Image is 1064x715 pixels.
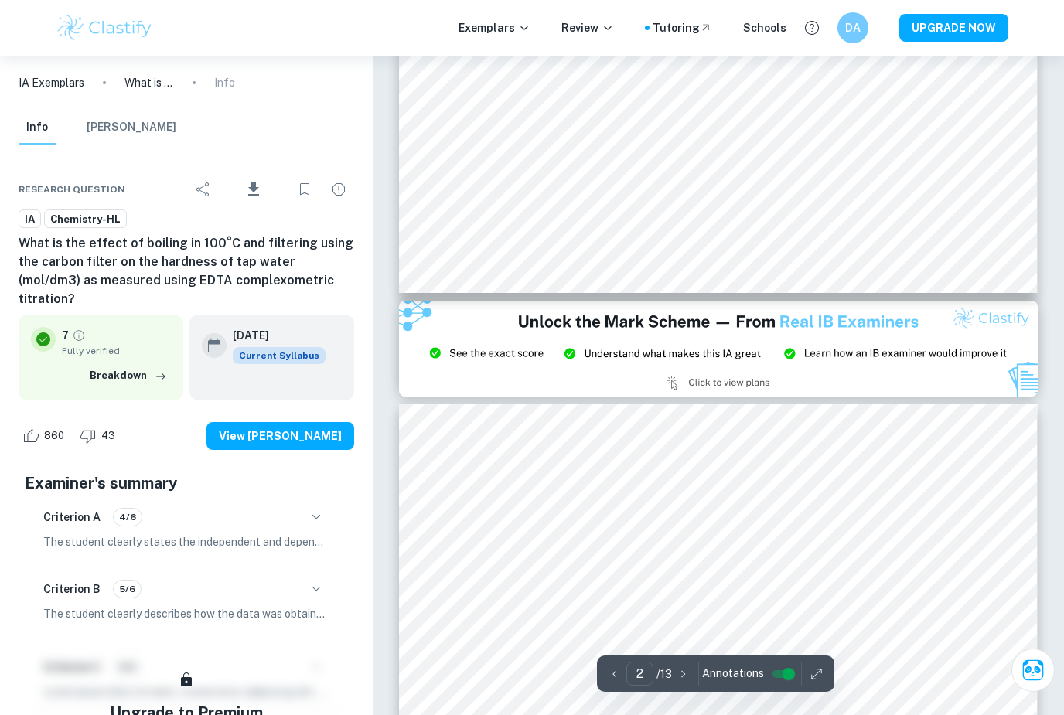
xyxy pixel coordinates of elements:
span: Chemistry-HL [45,212,126,227]
a: Schools [743,19,786,36]
a: IA Exemplars [19,74,84,91]
span: 4/6 [114,510,142,524]
p: The student clearly describes how the data was obtained and processed, providing a detailed and p... [43,605,329,622]
button: Ask Clai [1011,649,1055,692]
a: IA [19,209,41,229]
img: Clastify logo [56,12,154,43]
p: The student clearly states the independent and dependent variables in the research question, howe... [43,533,329,550]
a: Chemistry-HL [44,209,127,229]
img: Ad [399,301,1038,397]
h5: Examiner's summary [25,472,348,495]
button: Breakdown [86,364,171,387]
button: View [PERSON_NAME] [206,422,354,450]
div: Like [19,424,73,448]
span: 43 [93,428,124,444]
span: IA [19,212,40,227]
h6: Criterion A [43,509,101,526]
span: Current Syllabus [233,347,326,364]
span: Research question [19,182,125,196]
span: 860 [36,428,73,444]
div: Dislike [76,424,124,448]
p: Exemplars [459,19,530,36]
h6: What is the effect of boiling in 100°C and filtering using the carbon filter on the hardness of t... [19,234,354,308]
div: Share [188,174,219,205]
p: What is the effect of boiling in 100°C and filtering using the carbon filter on the hardness of t... [124,74,174,91]
p: Review [561,19,614,36]
div: Bookmark [289,174,320,205]
div: Report issue [323,174,354,205]
span: Fully verified [62,344,171,358]
div: This exemplar is based on the current syllabus. Feel free to refer to it for inspiration/ideas wh... [233,347,326,364]
div: Download [222,169,286,209]
span: Annotations [702,666,764,682]
button: UPGRADE NOW [899,14,1008,42]
p: 7 [62,327,69,344]
button: Info [19,111,56,145]
button: [PERSON_NAME] [87,111,176,145]
span: 5/6 [114,582,141,596]
p: / 13 [656,666,672,683]
button: DA [837,12,868,43]
a: Grade fully verified [72,329,86,342]
h6: [DATE] [233,327,313,344]
h6: Criterion B [43,581,101,598]
button: Help and Feedback [799,15,825,41]
h6: DA [844,19,862,36]
a: Tutoring [653,19,712,36]
p: Info [214,74,235,91]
